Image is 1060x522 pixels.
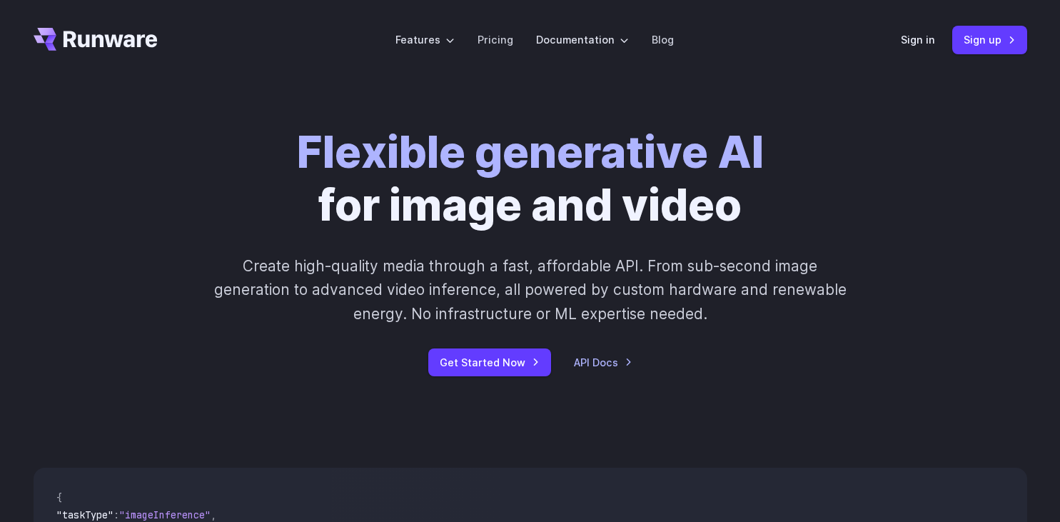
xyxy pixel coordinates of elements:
a: Pricing [478,31,513,48]
h1: for image and video [297,126,764,231]
span: : [113,508,119,521]
a: API Docs [574,354,632,371]
a: Sign in [901,31,935,48]
span: , [211,508,216,521]
span: "imageInference" [119,508,211,521]
a: Go to / [34,28,158,51]
strong: Flexible generative AI [297,125,764,179]
p: Create high-quality media through a fast, affordable API. From sub-second image generation to adv... [212,254,848,326]
span: { [56,491,62,504]
a: Get Started Now [428,348,551,376]
a: Blog [652,31,674,48]
label: Documentation [536,31,629,48]
span: "taskType" [56,508,113,521]
a: Sign up [952,26,1027,54]
label: Features [395,31,455,48]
